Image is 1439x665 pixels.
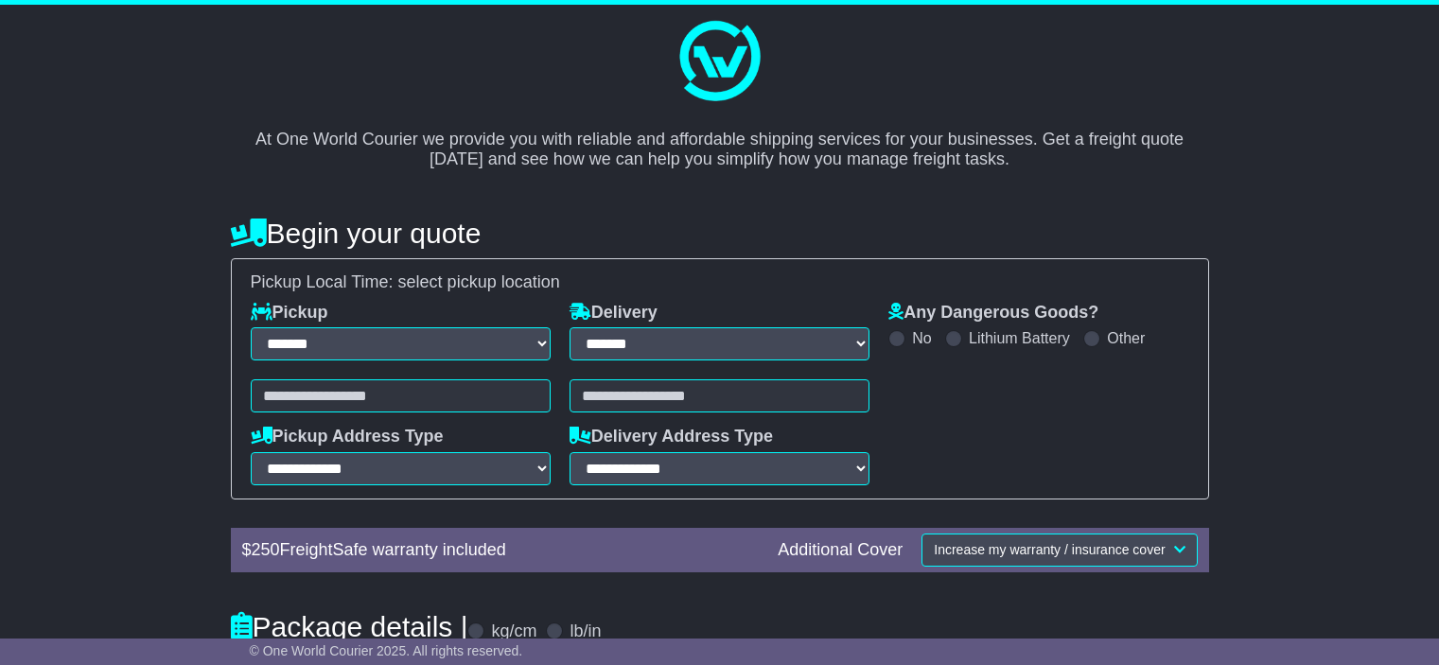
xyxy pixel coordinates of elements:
label: No [912,329,931,347]
span: select pickup location [398,272,560,291]
label: Other [1107,329,1145,347]
span: Increase my warranty / insurance cover [934,542,1165,557]
label: lb/in [570,621,601,642]
div: Additional Cover [768,540,912,561]
p: At One World Courier we provide you with reliable and affordable shipping services for your busin... [250,109,1190,170]
h4: Package details | [231,611,468,642]
span: © One World Courier 2025. All rights reserved. [250,643,523,658]
label: kg/cm [491,621,536,642]
div: Pickup Local Time: [241,272,1199,293]
div: $ FreightSafe warranty included [233,540,769,561]
button: Increase my warranty / insurance cover [921,534,1197,567]
label: Delivery Address Type [570,427,773,447]
label: Lithium Battery [969,329,1070,347]
h4: Begin your quote [231,218,1209,249]
label: Delivery [570,303,658,324]
img: One World Courier Logo - great freight rates [672,14,766,109]
label: Any Dangerous Goods? [888,303,1098,324]
label: Pickup Address Type [251,427,444,447]
span: 250 [252,540,280,559]
label: Pickup [251,303,328,324]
